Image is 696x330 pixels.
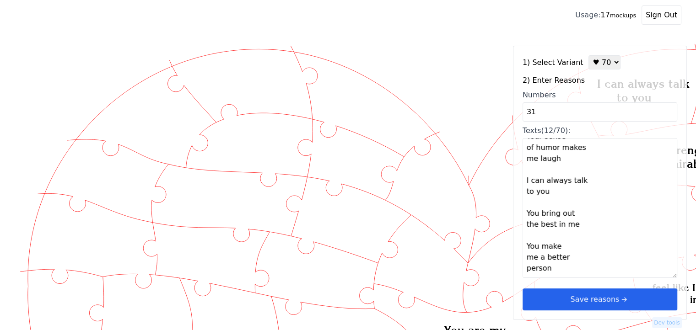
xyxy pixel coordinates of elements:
[523,75,677,86] label: 2) Enter Reasons
[523,57,583,68] label: 1) Select Variant
[523,125,677,136] div: Texts
[523,288,677,310] button: Save reasonsarrow right short
[523,138,677,278] textarea: Texts(12/70):
[575,10,636,21] div: 17
[575,11,600,19] span: Usage:
[652,317,682,328] button: Dev tools
[523,90,677,101] div: Numbers
[610,12,636,19] small: mockups
[619,294,629,304] svg: arrow right short
[597,77,690,90] text: I can always talk
[523,102,677,122] input: Numbers
[642,5,681,25] button: Sign Out
[541,126,570,135] span: (12/70):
